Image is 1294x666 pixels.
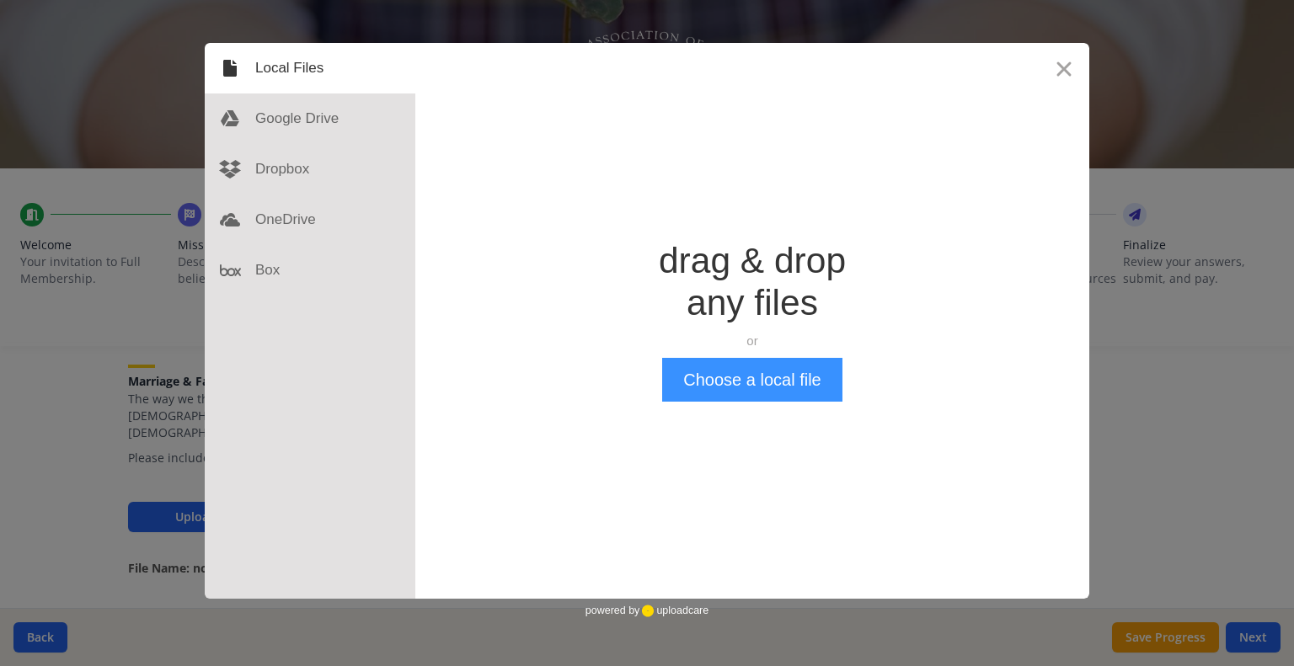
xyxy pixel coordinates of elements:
[662,358,842,402] button: Choose a local file
[1039,43,1089,93] button: Close
[205,245,415,296] div: Box
[205,194,415,245] div: OneDrive
[639,605,708,617] a: uploadcare
[205,144,415,194] div: Dropbox
[659,240,846,324] div: drag & drop any files
[659,333,846,349] div: or
[205,43,415,93] div: Local Files
[586,599,708,624] div: powered by
[205,93,415,144] div: Google Drive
